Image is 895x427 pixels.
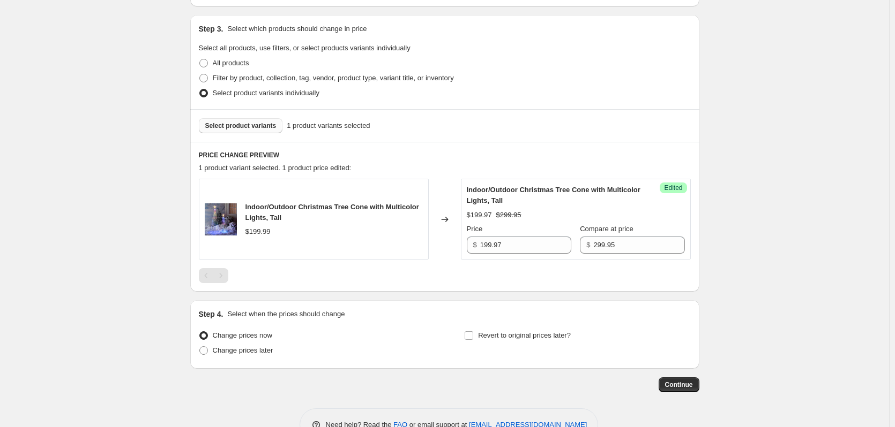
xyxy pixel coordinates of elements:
button: Select product variants [199,118,283,133]
span: Indoor/Outdoor Christmas Tree Cone with Multicolor Lights, Tall [467,186,640,204]
span: $ [586,241,590,249]
p: Select which products should change in price [227,24,367,34]
p: Select when the prices should change [227,309,345,319]
h2: Step 4. [199,309,223,319]
strike: $299.95 [496,210,521,220]
span: Compare at price [580,225,633,233]
span: All products [213,59,249,67]
h2: Step 3. [199,24,223,34]
div: $199.99 [245,226,271,237]
span: 1 product variants selected [287,120,370,131]
span: Change prices now [213,331,272,339]
button: Continue [659,377,699,392]
div: $199.97 [467,210,492,220]
span: Revert to original prices later? [478,331,571,339]
span: $ [473,241,477,249]
h6: PRICE CHANGE PREVIEW [199,151,691,159]
span: Select product variants [205,121,277,130]
span: Select all products, use filters, or select products variants individually [199,44,411,52]
span: Edited [664,184,682,192]
span: Filter by product, collection, tag, vendor, product type, variant title, or inventory [213,74,454,82]
span: Continue [665,380,693,389]
span: Change prices later [213,346,273,354]
img: 3909_2ef9fa88-3dc9-4162-ab4b-51706522a7b3_80x.jpg [205,203,237,235]
nav: Pagination [199,268,228,283]
span: 1 product variant selected. 1 product price edited: [199,164,352,172]
span: Price [467,225,483,233]
span: Select product variants individually [213,89,319,97]
span: Indoor/Outdoor Christmas Tree Cone with Multicolor Lights, Tall [245,203,419,222]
